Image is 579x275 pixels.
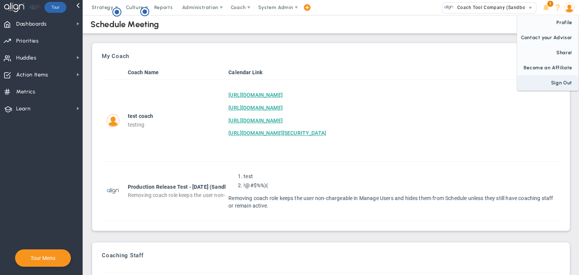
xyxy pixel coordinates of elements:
[92,5,113,10] span: Strategy
[517,75,578,90] span: Sign Out
[228,130,326,136] a: [URL][DOMAIN_NAME][SECURITY_DATA]
[517,15,578,30] span: Profile
[244,173,557,180] li: test
[225,65,560,80] th: Calendar Link
[128,113,153,119] strong: test coach
[517,45,578,60] span: Share!
[258,5,293,10] span: System Admin
[90,19,159,29] div: Schedule Meeting
[16,67,48,83] span: Action Items
[16,50,37,66] span: Huddles
[244,182,557,189] li: !@#$%%)(
[126,5,144,10] span: Culture
[102,53,129,60] h3: My Coach
[231,5,246,10] span: Coach
[107,114,119,127] img: test coach
[128,184,235,190] strong: Production Release Test - [DATE] (Sandbox)
[564,3,574,13] img: 64089.Person.photo
[16,16,47,32] span: Dashboards
[228,118,283,124] a: [URL][DOMAIN_NAME]
[125,65,226,80] th: Coach Name
[16,84,35,100] span: Metrics
[128,192,380,198] span: Removing coach role keeps the user non-chargeable in Manage Users and hides them from Schedule unles
[128,122,144,128] span: testing
[517,60,578,75] span: Become an Affiliate
[517,30,578,45] span: Contact your Advisor
[107,185,119,197] img: Production Release Test - 19th Aug (Sandbox)
[28,255,58,261] button: Tour Menu
[228,194,557,209] p: Removing coach role keeps the user non-chargeable in Manage Users and hides them from Schedule un...
[16,33,39,49] span: Priorities
[102,252,144,259] h3: Coaching Staff
[16,101,31,117] span: Learn
[444,3,453,12] img: 33476.Company.photo
[182,5,218,10] span: Administration
[525,3,536,13] span: select
[228,105,283,111] a: [URL][DOMAIN_NAME]
[228,92,283,98] a: [URL][DOMAIN_NAME]
[547,1,553,7] span: 1
[453,3,529,12] span: Coach Tool Company (Sandbox)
